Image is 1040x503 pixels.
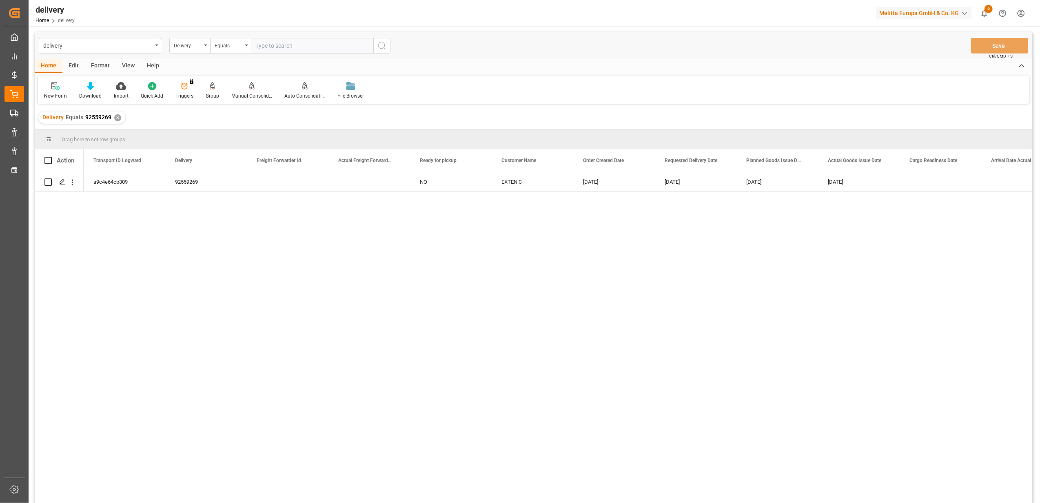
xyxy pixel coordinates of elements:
[971,38,1028,53] button: Save
[85,59,116,73] div: Format
[876,7,972,19] div: Melitta Europa GmbH & Co. KG
[93,158,141,163] span: Transport ID Logward
[373,38,390,53] button: search button
[39,38,161,53] button: open menu
[337,92,364,100] div: File Browser
[231,92,272,100] div: Manual Consolidation
[492,172,573,191] div: EXTEN C
[114,92,129,100] div: Import
[165,172,247,191] div: 92559269
[141,92,163,100] div: Quick Add
[338,158,393,163] span: Actual Freight Forwarder Id
[284,92,325,100] div: Auto Consolidation
[736,172,818,191] div: [DATE]
[665,158,717,163] span: Requested Delivery Date
[655,172,736,191] div: [DATE]
[175,158,192,163] span: Delivery
[206,92,219,100] div: Group
[909,158,957,163] span: Cargo Readiness Date
[35,4,75,16] div: delivery
[257,158,301,163] span: Freight Forwarder Id
[215,40,242,49] div: Equals
[85,114,111,120] span: 92559269
[501,158,536,163] span: Customer Name
[583,158,624,163] span: Order Created Date
[141,59,165,73] div: Help
[251,38,373,53] input: Type to search
[35,18,49,23] a: Home
[876,5,975,21] button: Melitta Europa GmbH & Co. KG
[410,172,492,191] div: NO
[993,4,1012,22] button: Help Center
[62,136,125,142] span: Drag here to set row groups
[573,172,655,191] div: [DATE]
[210,38,251,53] button: open menu
[746,158,801,163] span: Planned Goods Issue Date
[169,38,210,53] button: open menu
[989,53,1013,59] span: Ctrl/CMD + S
[828,158,881,163] span: Actual Goods Issue Date
[420,158,457,163] span: Ready for pickup
[991,158,1031,163] span: Arrival Date Actual
[114,114,121,121] div: ✕
[62,59,85,73] div: Edit
[35,59,62,73] div: Home
[985,5,993,13] span: 6
[975,4,993,22] button: show 6 new notifications
[116,59,141,73] div: View
[818,172,900,191] div: [DATE]
[79,92,102,100] div: Download
[66,114,83,120] span: Equals
[57,157,74,164] div: Action
[174,40,202,49] div: Delivery
[84,172,165,191] div: a9c4e64cb309
[43,40,152,50] div: delivery
[44,92,67,100] div: New Form
[42,114,64,120] span: Delivery
[35,172,84,192] div: Press SPACE to select this row.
